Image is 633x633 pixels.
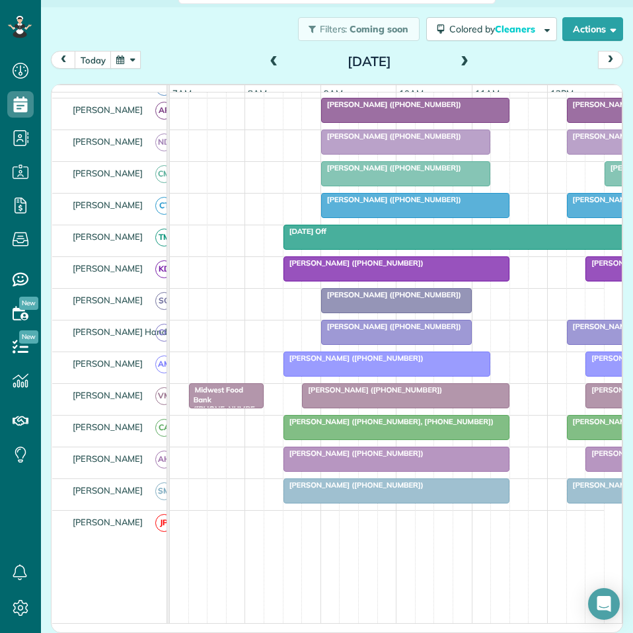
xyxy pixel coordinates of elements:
span: [PERSON_NAME] [70,422,146,432]
span: [PERSON_NAME] [70,485,146,496]
span: [PERSON_NAME] [70,453,146,464]
span: [PERSON_NAME] [70,295,146,305]
span: [PERSON_NAME] [70,136,146,147]
span: [PERSON_NAME] Hand [70,326,170,337]
button: Actions [562,17,623,41]
span: [PERSON_NAME] ([PHONE_NUMBER]) [283,449,424,458]
span: [PERSON_NAME] [70,358,146,369]
span: [PERSON_NAME] [70,104,146,115]
span: Coming soon [350,23,409,35]
span: [PERSON_NAME] [70,390,146,400]
span: [PERSON_NAME] ([PHONE_NUMBER]) [283,354,424,363]
span: [PERSON_NAME] [70,231,146,242]
button: Colored byCleaners [426,17,557,41]
span: CH [155,324,173,342]
span: [PERSON_NAME] ([PHONE_NUMBER]) [283,480,424,490]
span: New [19,297,38,310]
span: Filters: [320,23,348,35]
span: AH [155,451,173,468]
span: [PERSON_NAME] ([PHONE_NUMBER]) [320,290,462,299]
span: VM [155,387,173,405]
span: Colored by [449,23,540,35]
span: [PERSON_NAME] ([PHONE_NUMBER]) [283,258,424,268]
button: next [598,51,623,69]
span: [PERSON_NAME] ([PHONE_NUMBER], [PHONE_NUMBER]) [283,417,494,426]
span: 12pm [548,88,576,98]
span: CM [155,165,173,183]
span: [PERSON_NAME] [70,200,146,210]
span: KD [155,260,173,278]
span: AR [155,102,173,120]
span: Cleaners [495,23,537,35]
button: prev [51,51,76,69]
span: SC [155,292,173,310]
span: JP [155,514,173,532]
span: AM [155,355,173,373]
div: Open Intercom Messenger [588,588,620,620]
span: [PERSON_NAME] ([PHONE_NUMBER]) [320,163,462,172]
h2: [DATE] [287,54,452,69]
span: TM [155,229,173,246]
span: [PERSON_NAME] [70,263,146,274]
span: 8am [245,88,270,98]
span: [PERSON_NAME] ([PHONE_NUMBER]) [320,322,462,331]
span: [PERSON_NAME] ([PHONE_NUMBER]) [320,131,462,141]
span: 10am [396,88,426,98]
span: [DATE] Off [283,227,327,236]
span: CT [155,197,173,215]
span: 7am [170,88,194,98]
span: [PERSON_NAME] [70,168,146,178]
span: [PERSON_NAME] ([PHONE_NUMBER]) [301,385,443,394]
span: 9am [321,88,346,98]
span: SM [155,482,173,500]
span: Midwest Food Bank ([PHONE_NUMBER]) [188,385,255,423]
span: [PERSON_NAME] ([PHONE_NUMBER]) [320,100,462,109]
button: today [75,51,112,69]
span: 11am [472,88,502,98]
span: ND [155,133,173,151]
span: [PERSON_NAME] [70,517,146,527]
span: New [19,330,38,344]
span: CA [155,419,173,437]
span: [PERSON_NAME] ([PHONE_NUMBER]) [320,195,462,204]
